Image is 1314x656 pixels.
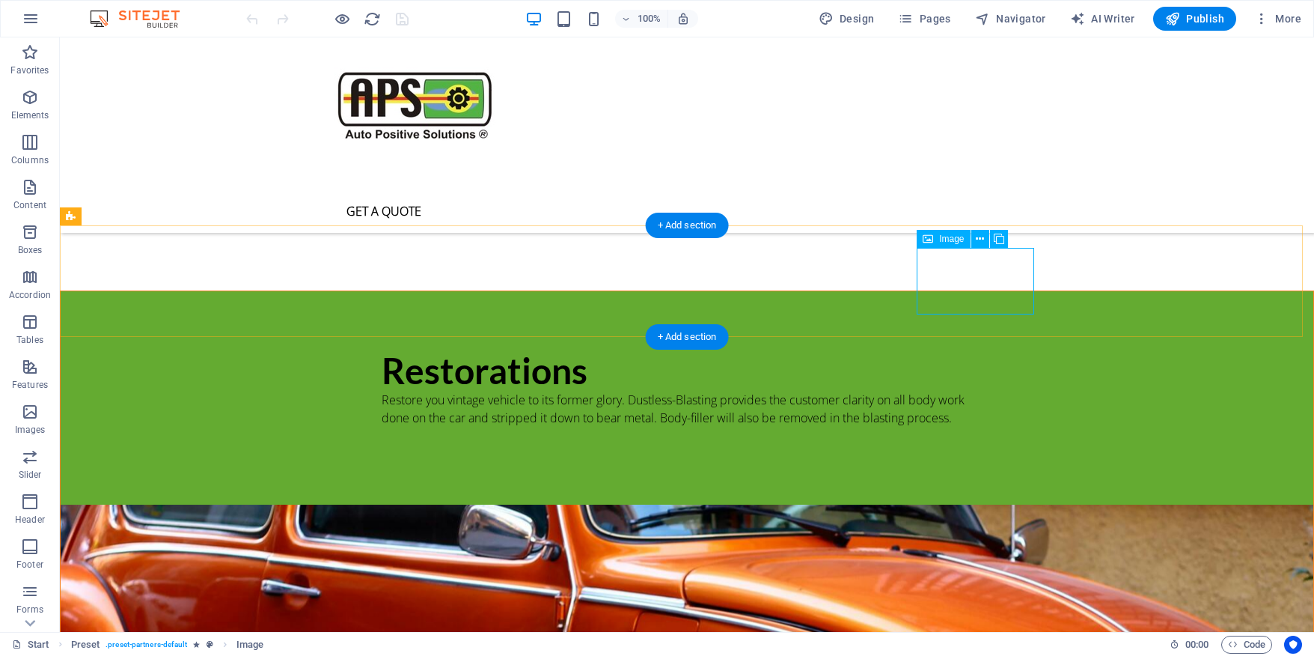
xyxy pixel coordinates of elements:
i: This element is a customizable preset [207,640,213,649]
img: Editor Logo [86,10,198,28]
p: Content [13,199,46,211]
button: Pages [892,7,956,31]
span: Click to select. Double-click to edit [71,636,100,654]
h6: Session time [1170,636,1209,654]
p: Images [15,424,46,436]
p: Tables [16,334,43,346]
p: Boxes [18,244,43,256]
button: Code [1221,636,1272,654]
p: Footer [16,559,43,571]
span: Navigator [975,11,1046,26]
p: Favorites [10,64,49,76]
span: Design [819,11,875,26]
p: Features [12,379,48,391]
div: Design (Ctrl+Alt+Y) [813,7,881,31]
button: 100% [615,10,668,28]
nav: breadcrumb [71,636,264,654]
button: Click here to leave preview mode and continue editing [333,10,351,28]
button: AI Writer [1064,7,1141,31]
span: More [1254,11,1301,26]
p: Accordion [9,289,51,301]
button: reload [363,10,381,28]
span: 00 00 [1185,636,1208,654]
p: Header [15,514,45,526]
button: Publish [1153,7,1236,31]
p: Columns [11,154,49,166]
span: Code [1228,636,1265,654]
div: + Add section [646,213,729,238]
span: . preset-partners-default [106,636,187,654]
i: Element contains an animation [193,640,200,649]
span: Click to select. Double-click to edit [236,636,263,654]
p: Forms [16,604,43,616]
span: : [1196,639,1198,650]
button: Design [813,7,881,31]
p: Slider [19,469,42,481]
button: More [1248,7,1307,31]
span: Image [939,234,964,243]
span: Pages [898,11,950,26]
h6: 100% [638,10,661,28]
div: + Add section [646,324,729,350]
button: Navigator [969,7,1052,31]
a: Click to cancel selection. Double-click to open Pages [12,636,49,654]
button: Usercentrics [1284,636,1302,654]
span: AI Writer [1070,11,1135,26]
span: Publish [1165,11,1224,26]
p: Elements [11,109,49,121]
i: Reload page [364,10,381,28]
i: On resize automatically adjust zoom level to fit chosen device. [676,12,690,25]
